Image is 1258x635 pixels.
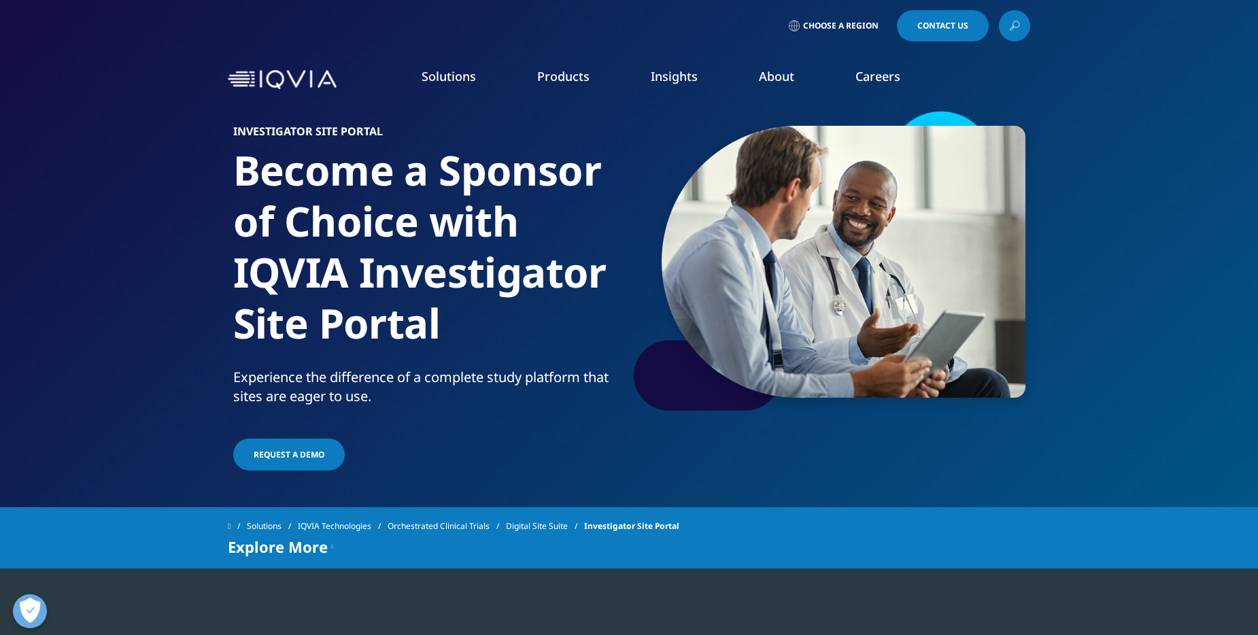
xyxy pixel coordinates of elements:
h6: Investigator Site Portal [233,126,624,145]
span: Contact Us [917,22,968,30]
a: Digital Site Suite [506,514,584,538]
a: Solutions [247,514,298,538]
span: Request A Demo [254,449,324,460]
a: Contact Us [897,10,989,41]
a: Orchestrated Clinical Trials [388,514,506,538]
nav: Primary [342,48,1030,111]
p: Experience the difference of a complete study platform that sites are eager to use. [233,368,624,414]
a: Request A Demo [233,439,345,470]
span: Investigator Site Portal [584,514,679,538]
span: Explore More [228,538,328,555]
a: IQVIA Technologies [298,514,388,538]
a: About [759,68,794,84]
img: IQVIA Healthcare Information Technology and Pharma Clinical Research Company [228,70,337,90]
a: Solutions [422,68,476,84]
button: Open Preferences [13,594,47,628]
span: Choose a Region [803,20,879,31]
h1: Become a Sponsor of Choice with IQVIA Investigator Site Portal [233,145,624,368]
img: 2068_specialist-doctors-discussing-case.png [662,126,1025,398]
a: Insights [651,68,698,84]
a: Products [537,68,590,84]
a: Careers [855,68,900,84]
